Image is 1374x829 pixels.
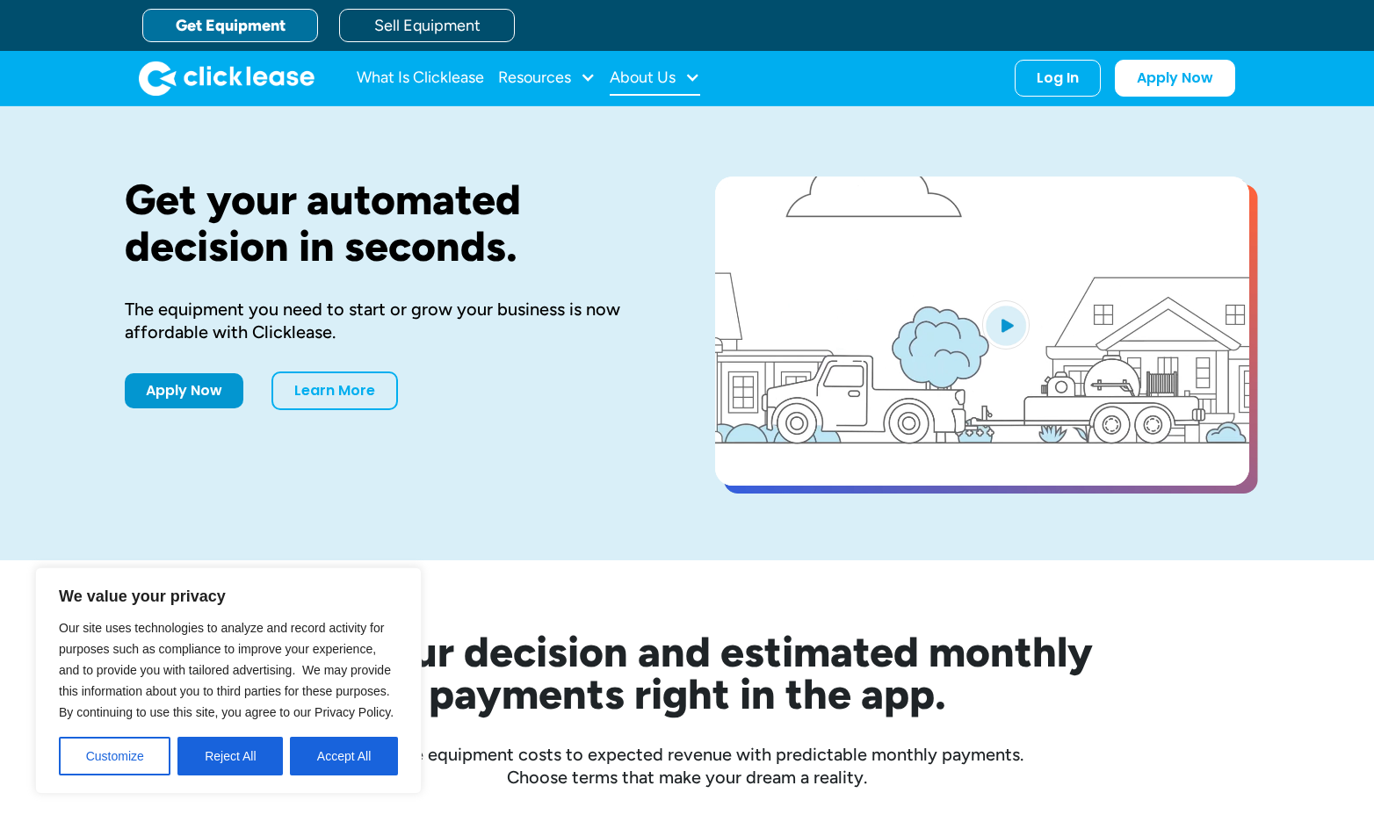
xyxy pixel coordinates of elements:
[125,298,659,343] div: The equipment you need to start or grow your business is now affordable with Clicklease.
[125,177,659,270] h1: Get your automated decision in seconds.
[195,631,1179,715] h2: See your decision and estimated monthly payments right in the app.
[610,61,700,96] div: About Us
[339,9,515,42] a: Sell Equipment
[142,9,318,42] a: Get Equipment
[59,621,394,719] span: Our site uses technologies to analyze and record activity for purposes such as compliance to impr...
[35,567,422,794] div: We value your privacy
[139,61,315,96] a: home
[1037,69,1079,87] div: Log In
[357,61,484,96] a: What Is Clicklease
[177,737,283,775] button: Reject All
[715,177,1249,486] a: open lightbox
[59,737,170,775] button: Customize
[271,371,398,410] a: Learn More
[498,61,596,96] div: Resources
[982,300,1030,350] img: Blue play button logo on a light blue circular background
[125,743,1249,789] div: Compare equipment costs to expected revenue with predictable monthly payments. Choose terms that ...
[59,586,398,607] p: We value your privacy
[1115,60,1235,97] a: Apply Now
[125,373,243,408] a: Apply Now
[139,61,315,96] img: Clicklease logo
[290,737,398,775] button: Accept All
